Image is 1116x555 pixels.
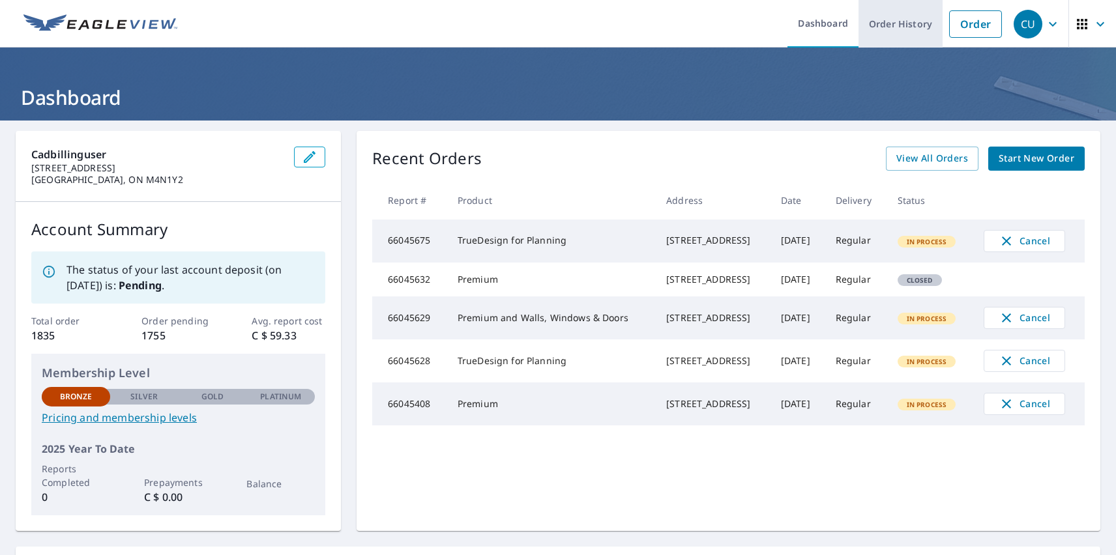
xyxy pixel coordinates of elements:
[31,314,105,328] p: Total order
[771,382,825,425] td: [DATE]
[771,263,825,296] td: [DATE]
[141,314,215,328] p: Order pending
[31,218,325,241] p: Account Summary
[66,262,315,293] p: The status of your last account deposit (on [DATE]) is: .
[447,263,656,296] td: Premium
[666,397,760,410] div: [STREET_ADDRESS]
[31,328,105,343] p: 1835
[447,382,656,425] td: Premium
[16,84,1100,111] h1: Dashboard
[825,339,887,382] td: Regular
[825,220,887,263] td: Regular
[666,234,760,247] div: [STREET_ADDRESS]
[260,391,301,403] p: Platinum
[656,181,771,220] th: Address
[246,477,315,491] p: Balance
[372,220,447,263] td: 66045675
[771,220,825,263] td: [DATE]
[42,462,110,489] p: Reports Completed
[447,296,656,339] td: Premium and Walls, Windows & Doors
[144,489,213,505] p: C $ 0.00
[997,310,1051,326] span: Cancel
[372,263,447,296] td: 66045632
[201,391,224,403] p: Gold
[42,364,315,382] p: Membership Level
[119,278,162,292] b: Pending
[666,311,760,324] div: [STREET_ADDRESS]
[899,237,955,246] span: In Process
[825,181,887,220] th: Delivery
[771,296,825,339] td: [DATE]
[1014,10,1042,38] div: CU
[771,339,825,382] td: [DATE]
[666,273,760,286] div: [STREET_ADDRESS]
[997,396,1051,412] span: Cancel
[988,147,1085,171] a: Start New Order
[896,150,968,167] span: View All Orders
[899,400,955,409] span: In Process
[984,307,1065,329] button: Cancel
[252,314,325,328] p: Avg. report cost
[42,441,315,457] p: 2025 Year To Date
[42,410,315,425] a: Pricing and membership levels
[23,14,177,34] img: EV Logo
[31,162,284,174] p: [STREET_ADDRESS]
[949,10,1002,38] a: Order
[372,339,447,382] td: 66045628
[447,220,656,263] td: TrueDesign for Planning
[31,147,284,162] p: cadbillinguser
[372,147,482,171] p: Recent Orders
[372,296,447,339] td: 66045629
[144,476,213,489] p: Prepayments
[887,181,973,220] th: Status
[825,382,887,425] td: Regular
[825,263,887,296] td: Regular
[899,357,955,366] span: In Process
[886,147,978,171] a: View All Orders
[447,181,656,220] th: Product
[252,328,325,343] p: C $ 59.33
[141,328,215,343] p: 1755
[372,181,447,220] th: Report #
[825,296,887,339] td: Regular
[130,391,158,403] p: Silver
[997,353,1051,369] span: Cancel
[899,314,955,323] span: In Process
[31,174,284,186] p: [GEOGRAPHIC_DATA], ON M4N1Y2
[771,181,825,220] th: Date
[447,339,656,382] td: TrueDesign for Planning
[999,150,1074,167] span: Start New Order
[984,230,1065,252] button: Cancel
[666,354,760,367] div: [STREET_ADDRESS]
[60,391,93,403] p: Bronze
[997,233,1051,249] span: Cancel
[42,489,110,505] p: 0
[372,382,447,425] td: 66045408
[984,393,1065,415] button: Cancel
[984,350,1065,372] button: Cancel
[899,276,941,285] span: Closed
